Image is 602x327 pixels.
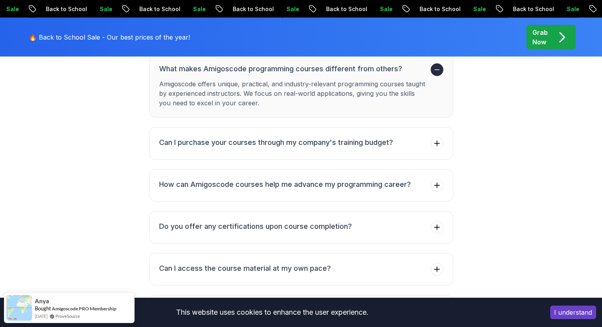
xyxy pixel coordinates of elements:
p: Back to School [132,5,186,13]
button: Can I access the course material at my own pace? [149,253,453,285]
p: 🔥 Back to School Sale - Our best prices of the year! [29,32,190,42]
h3: What makes Amigoscode programming courses different from others? [159,63,427,74]
a: ProveSource [55,313,80,319]
span: Bought [35,305,51,312]
p: Sale [466,5,491,13]
p: Sale [279,5,304,13]
h3: Do you offer any certifications upon course completion? [159,221,352,232]
p: Sale [372,5,398,13]
h3: Can I access the course material at my own pace? [159,263,331,274]
button: How can Amigoscode courses help me advance my programming career? [149,169,453,202]
p: Grab Now [532,28,548,47]
p: Back to School [225,5,279,13]
h3: Can I purchase your courses through my company's training budget? [159,137,393,148]
img: provesource social proof notification image [6,295,32,321]
p: Back to School [38,5,92,13]
p: Sale [92,5,118,13]
p: Back to School [412,5,466,13]
h3: How can Amigoscode courses help me advance my programming career? [159,179,411,190]
p: Back to School [505,5,559,13]
p: Sale [559,5,585,13]
button: What makes Amigoscode programming courses different from others?Amigoscode offers unique, practic... [149,53,453,118]
a: Amigoscode PRO Membership [52,305,116,312]
button: Can I purchase your courses through my company's training budget? [149,127,453,160]
div: This website uses cookies to enhance the user experience. [6,304,538,321]
p: Back to School [319,5,372,13]
span: Anya [35,298,49,304]
span: [DATE] [35,313,47,319]
p: Amigoscode offers unique, practical, and industry-relevant programming courses taught by experien... [159,79,427,108]
button: Do you offer any certifications upon course completion? [149,211,453,243]
p: Sale [186,5,211,13]
button: Accept cookies [550,306,596,319]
